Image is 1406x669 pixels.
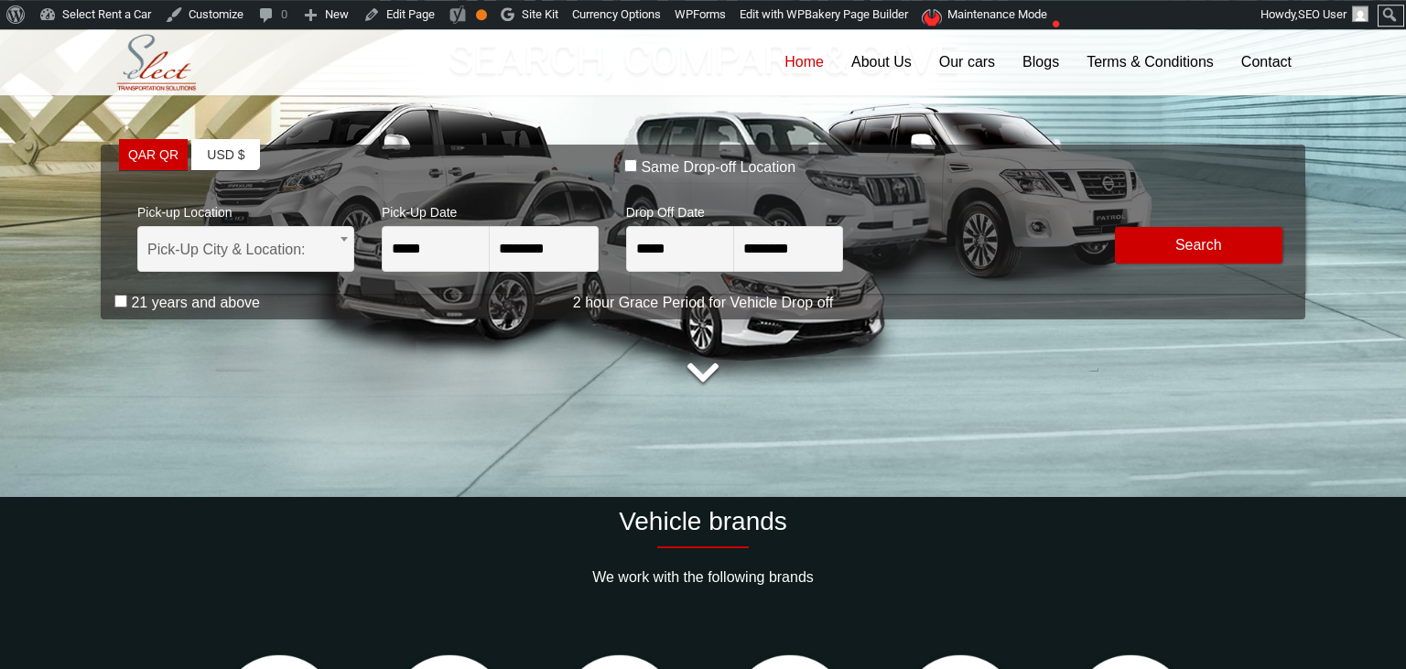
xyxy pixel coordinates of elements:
a: Contact [1228,29,1305,95]
a: Our cars [925,29,1009,95]
a: USD $ [191,139,260,171]
a: QAR QR [119,139,188,171]
img: Select Rent a Car [105,31,208,94]
p: 2 hour Grace Period for Vehicle Drop off [101,292,1305,314]
button: Modify Search [1115,227,1283,264]
a: Home [771,29,838,95]
span: SEO User [1298,7,1347,21]
span: Drop Off Date [626,193,843,226]
i: ● [1047,5,1065,20]
label: Same Drop-off Location [641,158,795,177]
div: OK [476,9,487,20]
h2: Vehicle brands [101,506,1305,537]
span: Site Kit [522,7,558,21]
a: Blogs [1009,29,1073,95]
span: Pick-Up Date [382,193,599,226]
a: About Us [838,29,925,95]
img: Maintenance mode is disabled [922,9,945,26]
p: We work with the following brands [101,566,1305,588]
a: Terms & Conditions [1073,29,1228,95]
